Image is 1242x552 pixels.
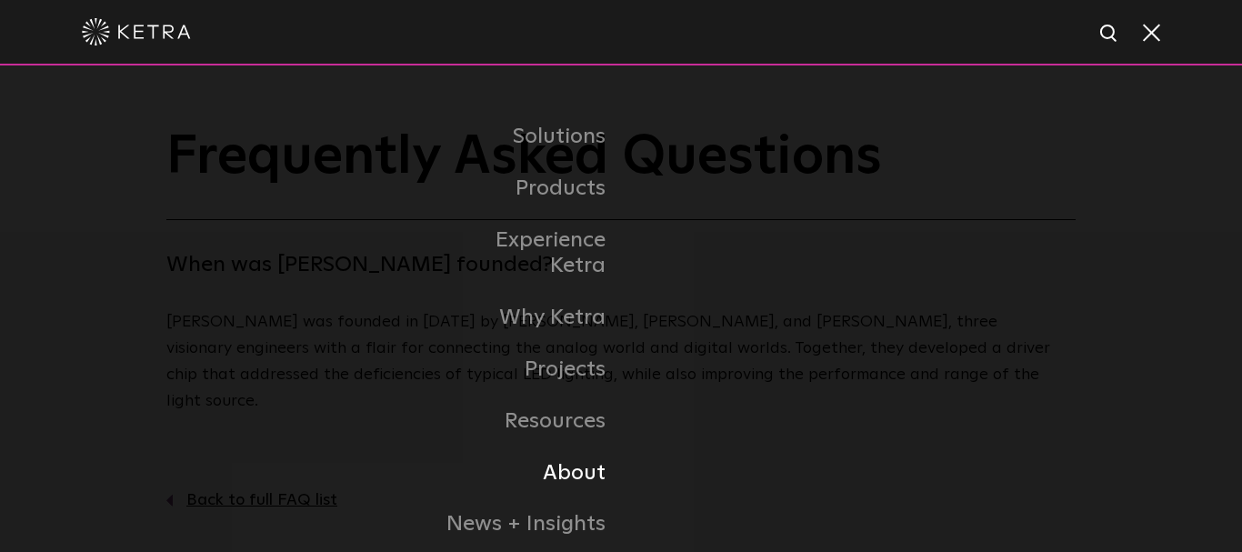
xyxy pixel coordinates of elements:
[1098,23,1121,45] img: search icon
[435,163,621,215] a: Products
[435,215,621,293] a: Experience Ketra
[82,18,191,45] img: ketra-logo-2019-white
[435,396,621,447] a: Resources
[435,344,621,396] a: Projects
[435,111,621,163] a: Solutions
[435,498,621,550] a: News + Insights
[435,292,621,344] a: Why Ketra
[435,447,621,499] a: About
